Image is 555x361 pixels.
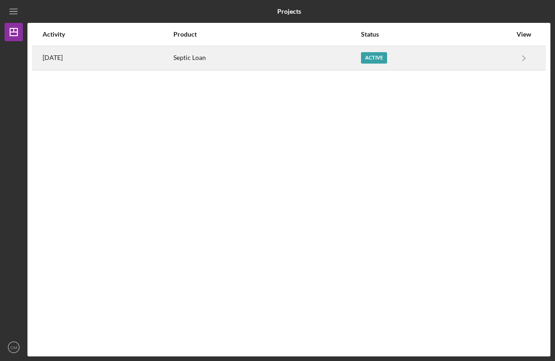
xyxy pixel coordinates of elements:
b: Projects [277,8,301,15]
div: Product [173,31,360,38]
div: Active [361,52,387,64]
div: Activity [43,31,172,38]
div: View [512,31,535,38]
div: Septic Loan [173,47,360,70]
time: 2025-08-11 15:39 [43,54,63,61]
div: Status [361,31,512,38]
button: CM [5,338,23,356]
text: CM [11,345,17,350]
